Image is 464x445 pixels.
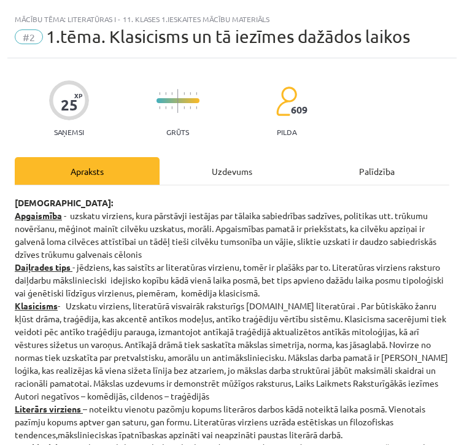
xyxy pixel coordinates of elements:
img: icon-short-line-57e1e144782c952c97e751825c79c345078a6d821885a25fce030b3d8c18986b.svg [159,92,160,95]
p: Grūts [166,128,189,136]
div: Uzdevums [160,157,304,185]
img: icon-short-line-57e1e144782c952c97e751825c79c345078a6d821885a25fce030b3d8c18986b.svg [171,92,172,95]
p: pilda [277,128,296,136]
strong: [DEMOGRAPHIC_DATA]: [15,197,113,208]
img: icon-short-line-57e1e144782c952c97e751825c79c345078a6d821885a25fce030b3d8c18986b.svg [171,106,172,109]
img: icon-short-line-57e1e144782c952c97e751825c79c345078a6d821885a25fce030b3d8c18986b.svg [159,106,160,109]
img: icon-short-line-57e1e144782c952c97e751825c79c345078a6d821885a25fce030b3d8c18986b.svg [184,106,185,109]
img: icon-short-line-57e1e144782c952c97e751825c79c345078a6d821885a25fce030b3d8c18986b.svg [190,106,191,109]
span: 609 [291,104,307,115]
div: Palīdzība [304,157,449,185]
span: XP [74,92,82,99]
u: Apgaismība [15,210,62,221]
strong: Daiļrades tips [15,261,71,273]
div: Apraksts [15,157,160,185]
img: icon-short-line-57e1e144782c952c97e751825c79c345078a6d821885a25fce030b3d8c18986b.svg [165,106,166,109]
img: icon-short-line-57e1e144782c952c97e751825c79c345078a6d821885a25fce030b3d8c18986b.svg [196,92,197,95]
img: icon-short-line-57e1e144782c952c97e751825c79c345078a6d821885a25fce030b3d8c18986b.svg [190,92,191,95]
img: icon-short-line-57e1e144782c952c97e751825c79c345078a6d821885a25fce030b3d8c18986b.svg [184,92,185,95]
div: Mācību tēma: Literatūras i - 11. klases 1.ieskaites mācību materiāls [15,15,449,23]
span: #2 [15,29,43,44]
span: 1.tēma. Klasicisms un tā iezīmes dažādos laikos [46,26,410,47]
img: icon-long-line-d9ea69661e0d244f92f715978eff75569469978d946b2353a9bb055b3ed8787d.svg [177,89,179,113]
strong: Klasicisms [15,300,58,311]
img: icon-short-line-57e1e144782c952c97e751825c79c345078a6d821885a25fce030b3d8c18986b.svg [165,92,166,95]
strong: Literārs virziens [15,403,81,414]
div: 25 [61,96,78,114]
img: icon-short-line-57e1e144782c952c97e751825c79c345078a6d821885a25fce030b3d8c18986b.svg [196,106,197,109]
img: students-c634bb4e5e11cddfef0936a35e636f08e4e9abd3cc4e673bd6f9a4125e45ecb1.svg [276,86,297,117]
p: Saņemsi [49,128,89,136]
